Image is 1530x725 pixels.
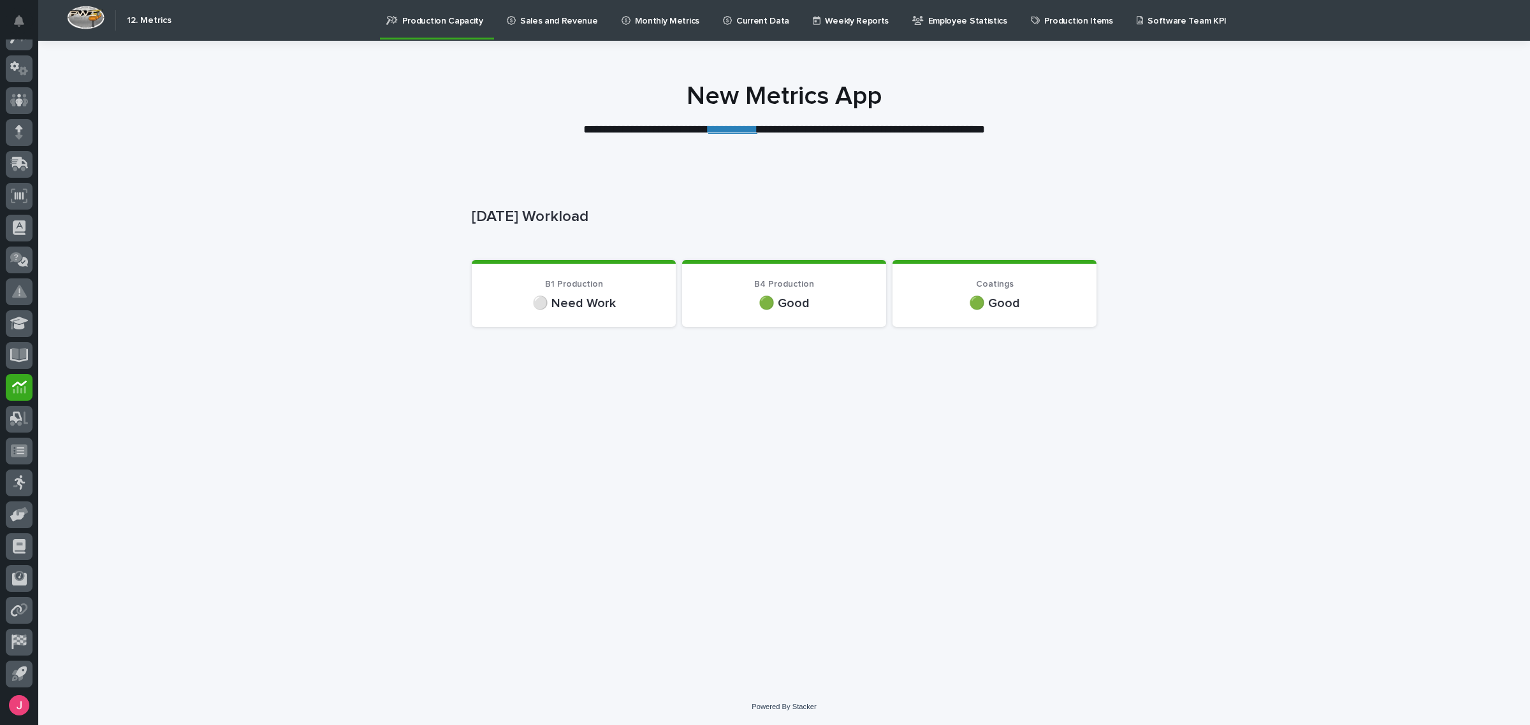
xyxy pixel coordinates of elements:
p: ⚪ Need Work [487,295,660,312]
a: Powered By Stacker [752,703,816,710]
p: [DATE] Workload [472,208,1091,226]
img: Workspace Logo [67,6,105,29]
h2: 12. Metrics [127,15,171,26]
p: 🟢 Good [697,295,871,312]
button: Notifications [6,8,33,34]
p: 🟢 Good [908,295,1081,312]
span: B4 Production [754,280,814,289]
button: users-avatar [6,692,33,719]
span: Coatings [976,280,1014,289]
h1: New Metrics App [472,81,1096,111]
span: B1 Production [545,280,603,289]
div: Notifications [16,15,33,36]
